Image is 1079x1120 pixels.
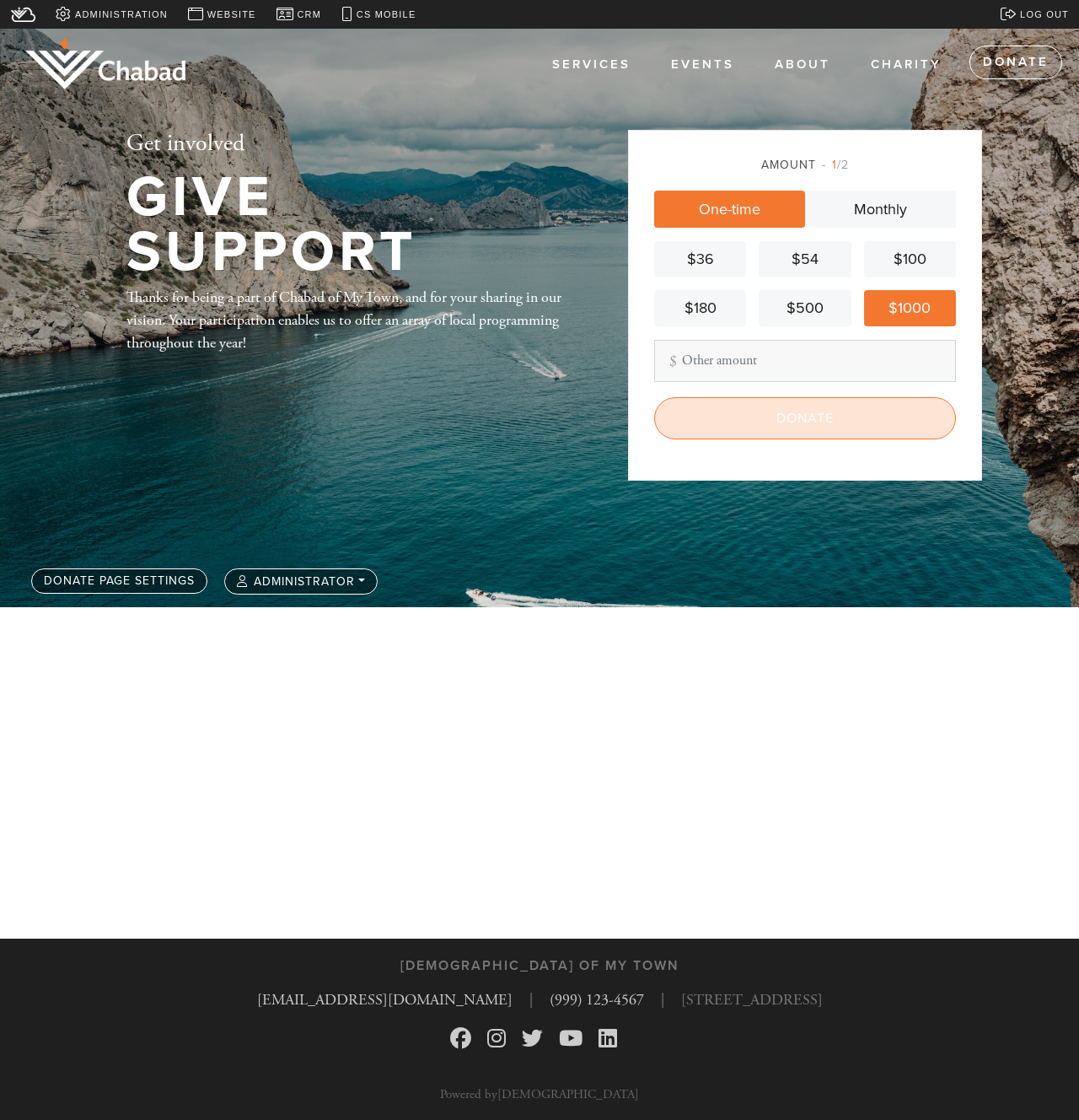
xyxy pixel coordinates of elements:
[654,241,746,277] a: $36
[539,49,643,81] a: Services
[658,49,747,81] a: Events
[126,170,573,279] h1: Give Support
[529,988,533,1011] span: |
[654,397,956,439] input: Donate
[661,988,664,1011] span: |
[864,290,956,326] a: $1000
[661,297,739,320] div: $180
[871,248,949,271] div: $100
[871,297,949,320] div: $1000
[224,568,378,595] button: administrator
[969,46,1062,79] a: Donate
[497,1086,639,1102] a: [DEMOGRAPHIC_DATA]
[864,241,956,277] a: $100
[805,191,956,228] a: Monthly
[759,241,851,277] a: $54
[1020,8,1069,22] span: Log out
[765,248,844,271] div: $54
[654,156,956,174] div: Amount
[654,290,746,326] a: $180
[550,990,644,1010] a: (999) 123-4567
[654,191,805,228] a: One-time
[762,49,843,81] a: About
[765,297,844,320] div: $500
[297,8,321,22] span: CRM
[661,248,739,271] div: $36
[31,568,207,594] a: Donate Page settings
[858,49,954,81] a: Charity
[207,8,256,22] span: Website
[654,340,956,382] input: Other amount
[357,8,416,22] span: CS Mobile
[832,158,837,172] span: 1
[126,130,573,159] h2: Get involved
[257,990,513,1010] a: [EMAIL_ADDRESS][DOMAIN_NAME]
[759,290,851,326] a: $500
[681,988,823,1011] span: [STREET_ADDRESS]
[440,1088,639,1101] p: Powered by
[126,286,573,354] div: Thanks for being a part of Chabad of My Town, and for your sharing in our vision. Your participat...
[822,158,849,172] span: /2
[75,8,168,22] span: Administration
[25,37,185,89] img: logo_half.png
[400,958,679,974] h3: [DEMOGRAPHIC_DATA] of My Town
